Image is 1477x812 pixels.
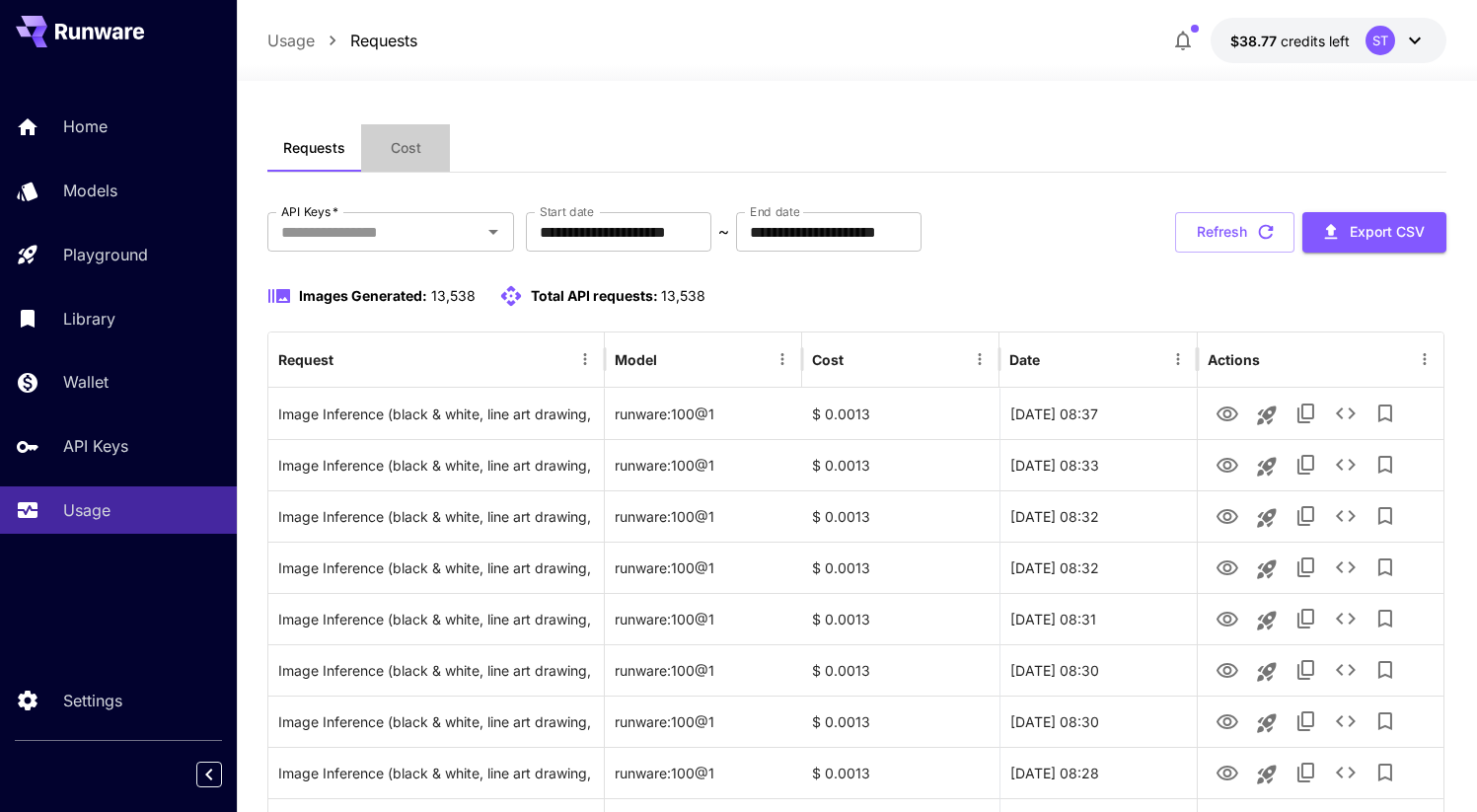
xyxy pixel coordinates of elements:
button: Launch in playground [1247,498,1287,538]
div: runware:100@1 [605,439,802,490]
button: Launch in playground [1247,550,1287,589]
div: Click to copy prompt [278,748,594,798]
div: $ 0.0013 [802,439,999,490]
div: $ 0.0013 [802,542,999,593]
span: Cost [391,139,421,157]
button: See details [1326,599,1366,638]
button: View Image [1208,495,1247,536]
a: Usage [267,29,315,52]
span: Total API requests: [531,287,658,304]
button: Sort [335,345,363,373]
span: 13,538 [661,287,705,304]
button: Menu [769,345,796,373]
button: Menu [571,345,599,373]
div: 26 Aug, 2025 08:31 [999,593,1197,644]
button: Copy TaskUUID [1287,394,1326,433]
button: Copy TaskUUID [1287,599,1326,638]
div: runware:100@1 [605,747,802,798]
button: See details [1326,753,1366,792]
button: Open [480,218,507,246]
span: Requests [283,139,345,157]
div: Click to copy prompt [278,697,594,747]
button: View Image [1208,547,1247,587]
div: $ 0.0013 [802,747,999,798]
button: Sort [1042,345,1070,373]
div: Click to copy prompt [278,645,594,696]
button: Add to library [1366,701,1405,741]
button: Launch in playground [1247,652,1287,692]
label: API Keys [281,203,338,220]
button: Menu [1411,345,1439,373]
button: Sort [659,345,687,373]
div: 26 Aug, 2025 08:28 [999,747,1197,798]
div: Model [615,351,657,368]
div: $38.76563 [1230,31,1350,51]
div: runware:100@1 [605,644,802,696]
button: Collapse sidebar [196,762,222,787]
button: Launch in playground [1247,601,1287,640]
p: Playground [63,243,148,266]
span: $38.77 [1230,33,1281,49]
nav: breadcrumb [267,29,417,52]
p: Models [63,179,117,202]
button: See details [1326,445,1366,484]
span: credits left [1281,33,1350,49]
div: 26 Aug, 2025 08:30 [999,696,1197,747]
p: Home [63,114,108,138]
p: API Keys [63,434,128,458]
button: Add to library [1366,753,1405,792]
div: 26 Aug, 2025 08:33 [999,439,1197,490]
button: Launch in playground [1247,755,1287,794]
button: $38.76563ST [1211,18,1446,63]
p: Library [63,307,115,331]
button: Copy TaskUUID [1287,753,1326,792]
button: Sort [846,345,873,373]
button: View Image [1208,444,1247,484]
button: Add to library [1366,496,1405,536]
button: Menu [1164,345,1192,373]
button: Add to library [1366,650,1405,690]
div: Request [278,351,333,368]
div: $ 0.0013 [802,490,999,542]
div: $ 0.0013 [802,696,999,747]
button: Add to library [1366,599,1405,638]
div: runware:100@1 [605,490,802,542]
button: View Image [1208,752,1247,792]
div: 26 Aug, 2025 08:32 [999,490,1197,542]
label: End date [750,203,799,220]
button: Copy TaskUUID [1287,701,1326,741]
button: Add to library [1366,548,1405,587]
div: runware:100@1 [605,542,802,593]
label: Start date [540,203,594,220]
div: Click to copy prompt [278,543,594,593]
p: Usage [63,498,111,522]
div: 26 Aug, 2025 08:32 [999,542,1197,593]
button: Add to library [1366,445,1405,484]
span: 13,538 [431,287,476,304]
div: $ 0.0013 [802,388,999,439]
button: See details [1326,496,1366,536]
p: Settings [63,689,122,712]
div: $ 0.0013 [802,644,999,696]
button: Launch in playground [1247,396,1287,435]
button: See details [1326,548,1366,587]
button: Launch in playground [1247,703,1287,743]
p: Wallet [63,370,109,394]
button: View Image [1208,649,1247,690]
a: Requests [350,29,417,52]
p: ~ [718,220,729,244]
button: Export CSV [1302,212,1446,253]
button: Copy TaskUUID [1287,650,1326,690]
div: $ 0.0013 [802,593,999,644]
div: Actions [1208,351,1260,368]
div: Click to copy prompt [278,491,594,542]
button: See details [1326,394,1366,433]
div: Collapse sidebar [211,757,237,792]
div: 26 Aug, 2025 08:37 [999,388,1197,439]
div: ST [1366,26,1395,55]
button: Copy TaskUUID [1287,445,1326,484]
div: Click to copy prompt [278,389,594,439]
button: View Image [1208,393,1247,433]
